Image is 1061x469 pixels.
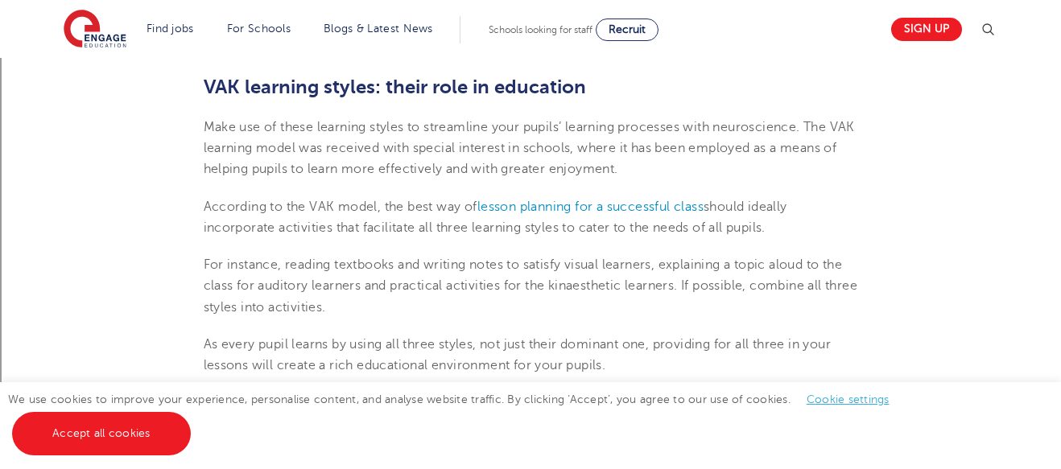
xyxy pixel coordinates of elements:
a: Accept all cookies [12,412,191,455]
div: Sign out [6,110,1055,125]
div: Options [6,96,1055,110]
div: Sort A > Z [6,38,1055,52]
input: Search outlines [6,21,149,38]
a: Recruit [596,19,658,41]
span: Recruit [609,23,646,35]
a: Find jobs [147,23,194,35]
a: For Schools [227,23,291,35]
a: Cookie settings [807,393,890,405]
div: Move To ... [6,67,1055,81]
div: Home [6,6,336,21]
span: Schools looking for staff [489,24,592,35]
img: Engage Education [64,10,126,50]
div: Delete [6,81,1055,96]
a: Sign up [891,18,962,41]
a: Blogs & Latest News [324,23,433,35]
span: We use cookies to improve your experience, personalise content, and analyse website traffic. By c... [8,393,906,439]
div: Sort New > Old [6,52,1055,67]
